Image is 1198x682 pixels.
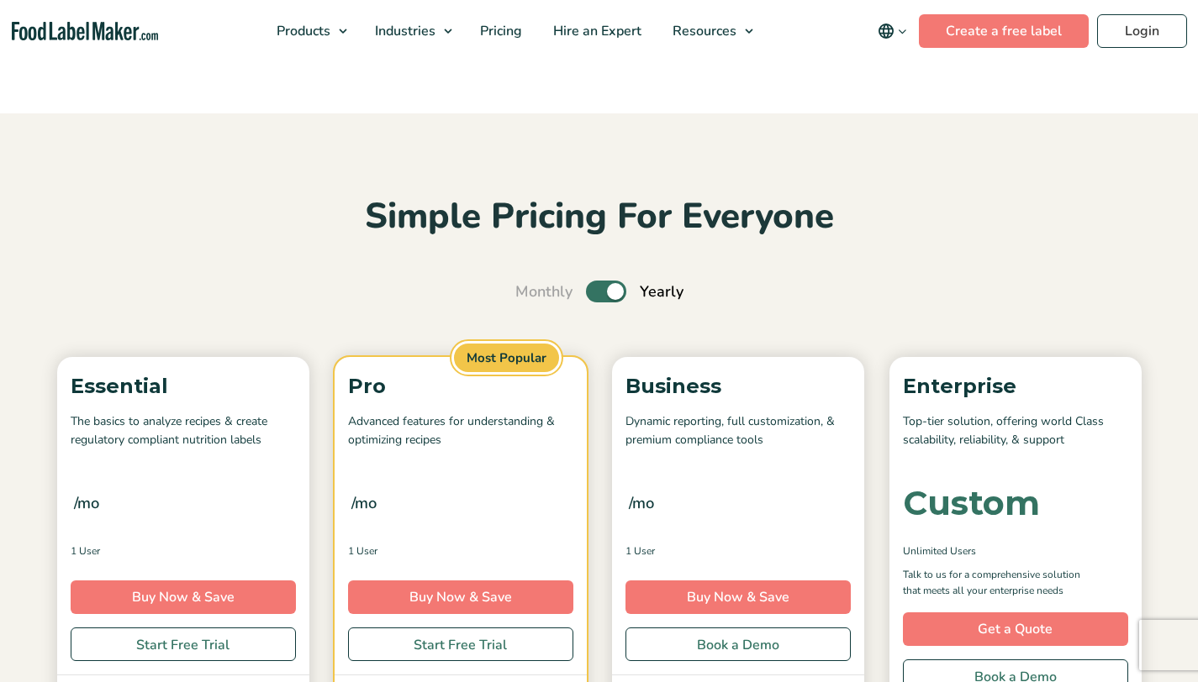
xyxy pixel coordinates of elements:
span: Resources [668,22,738,40]
span: 1 User [348,543,377,559]
span: Most Popular [451,341,562,375]
span: Industries [370,22,437,40]
a: Buy Now & Save [71,580,296,614]
p: Pro [348,370,573,402]
a: Login [1097,14,1187,48]
span: /mo [351,491,377,515]
span: Monthly [515,281,573,303]
span: Products [272,22,332,40]
p: Dynamic reporting, full customization, & premium compliance tools [625,412,851,450]
label: Toggle [586,281,626,302]
a: Book a Demo [625,627,851,661]
span: Unlimited Users [903,543,976,559]
p: Top-tier solution, offering world Class scalability, reliability, & support [903,412,1128,450]
p: Essential [71,370,296,402]
div: Custom [903,486,1040,520]
span: /mo [629,491,654,515]
a: Buy Now & Save [625,580,851,614]
p: The basics to analyze recipes & create regulatory compliant nutrition labels [71,412,296,450]
span: Pricing [475,22,524,40]
p: Business [625,370,851,402]
span: /mo [74,491,99,515]
a: Get a Quote [903,612,1128,646]
span: Hire an Expert [548,22,643,40]
h2: Simple Pricing For Everyone [49,194,1150,240]
span: 1 User [71,543,100,559]
a: Start Free Trial [71,627,296,661]
a: Create a free label [919,14,1089,48]
p: Talk to us for a comprehensive solution that meets all your enterprise needs [903,567,1096,599]
p: Advanced features for understanding & optimizing recipes [348,412,573,450]
a: Buy Now & Save [348,580,573,614]
p: Enterprise [903,370,1128,402]
span: Yearly [640,281,683,303]
span: 1 User [625,543,655,559]
a: Start Free Trial [348,627,573,661]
